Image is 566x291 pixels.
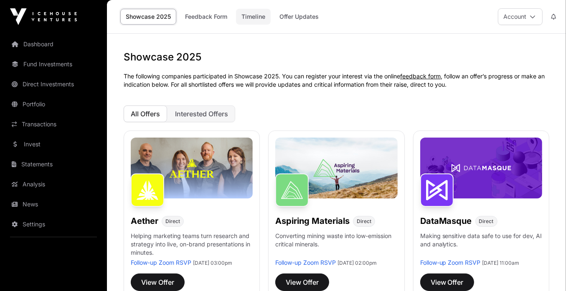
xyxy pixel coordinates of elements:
a: Invest [7,135,100,153]
img: Aether [131,173,164,207]
p: Converting mining waste into low-emission critical minerals. [275,232,397,258]
a: Feedback Form [180,9,233,25]
a: Follow-up Zoom RSVP [275,259,336,266]
a: Fund Investments [7,55,100,73]
button: View Offer [420,273,474,291]
a: Follow-up Zoom RSVP [420,259,481,266]
img: DataMasque-Banner.jpg [420,138,542,198]
span: [DATE] 02:00pm [338,260,377,266]
span: View Offer [141,277,174,287]
a: Follow-up Zoom RSVP [131,259,191,266]
span: Interested Offers [175,110,228,118]
h1: Aspiring Materials [275,215,350,227]
a: feedback form [400,73,441,80]
a: Timeline [236,9,271,25]
span: Direct [357,218,371,225]
img: Aether-Banner.jpg [131,138,253,198]
button: Interested Offers [168,105,235,122]
iframe: Chat Widget [524,251,566,291]
p: The following companies participated in Showcase 2025. You can register your interest via the onl... [124,72,549,89]
span: [DATE] 11:00am [482,260,520,266]
h1: DataMasque [420,215,472,227]
button: Account [498,8,543,25]
span: Direct [165,218,180,225]
button: View Offer [131,273,185,291]
a: Settings [7,215,100,233]
a: Dashboard [7,35,100,53]
img: Icehouse Ventures Logo [10,8,77,25]
a: Offer Updates [274,9,324,25]
span: All Offers [131,110,160,118]
a: Showcase 2025 [120,9,176,25]
a: News [7,195,100,213]
a: Direct Investments [7,75,100,93]
img: Aspiring-Banner.jpg [275,138,397,198]
span: [DATE] 03:00pm [193,260,232,266]
a: Analysis [7,175,100,193]
a: Statements [7,155,100,173]
h1: Showcase 2025 [124,50,549,64]
a: Portfolio [7,95,100,113]
p: Helping marketing teams turn research and strategy into live, on-brand presentations in minutes. [131,232,253,258]
button: View Offer [275,273,329,291]
h1: Aether [131,215,158,227]
img: Aspiring Materials [275,173,309,207]
button: All Offers [124,105,167,122]
span: View Offer [431,277,464,287]
span: Direct [479,218,494,225]
img: DataMasque [420,173,454,207]
a: Transactions [7,115,100,133]
span: View Offer [286,277,319,287]
p: Making sensitive data safe to use for dev, AI and analytics. [420,232,542,258]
